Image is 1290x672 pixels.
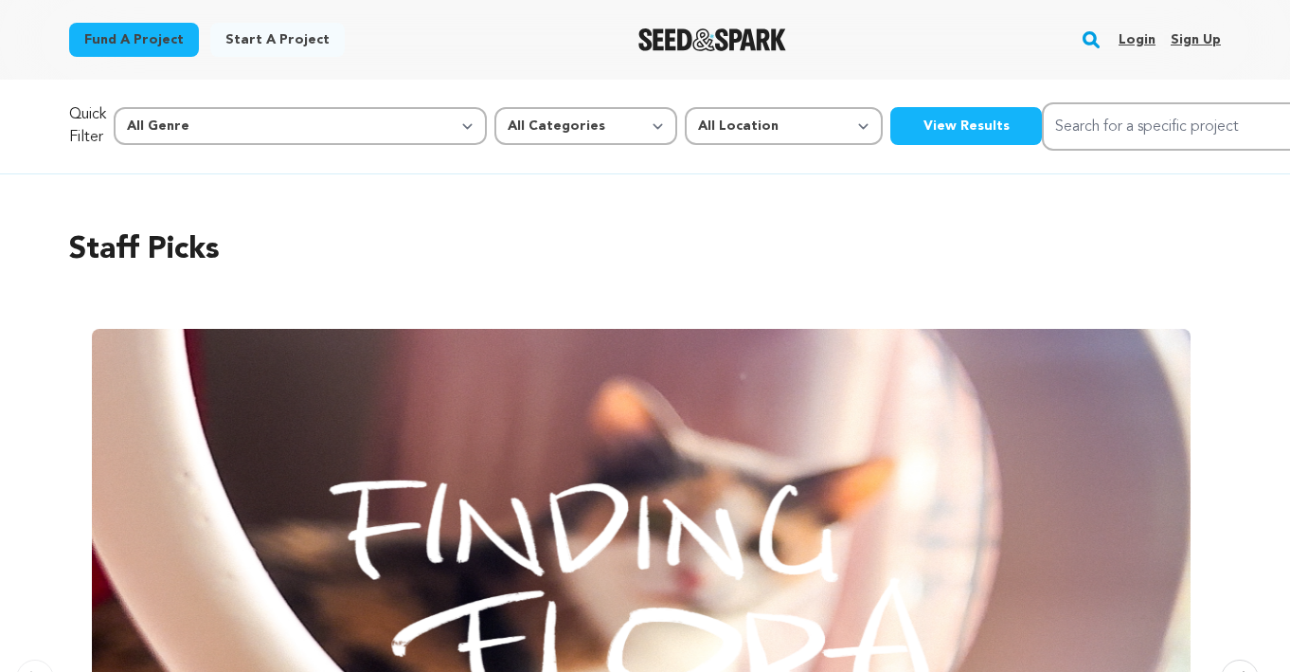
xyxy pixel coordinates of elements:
a: Seed&Spark Homepage [638,28,787,51]
h2: Staff Picks [69,227,1221,273]
p: Quick Filter [69,103,106,149]
a: Login [1119,25,1156,55]
img: Seed&Spark Logo Dark Mode [638,28,787,51]
button: View Results [890,107,1042,145]
a: Sign up [1171,25,1221,55]
a: Start a project [210,23,345,57]
a: Fund a project [69,23,199,57]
